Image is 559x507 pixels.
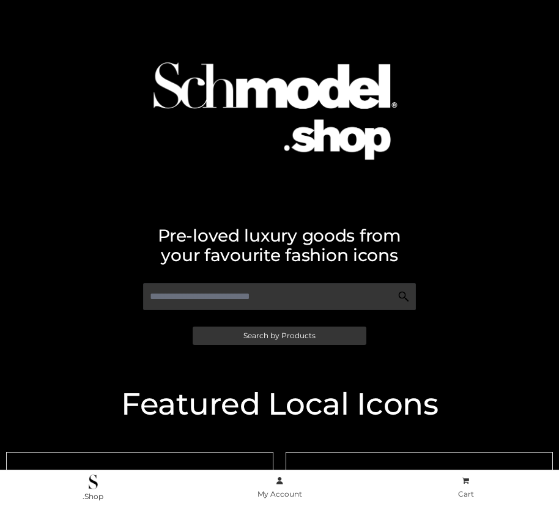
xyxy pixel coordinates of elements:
span: Search by Products [243,332,316,339]
h2: Pre-loved luxury goods from your favourite fashion icons [6,226,553,265]
a: Cart [372,474,559,501]
span: Cart [458,489,474,498]
img: Search Icon [398,291,410,303]
a: Search by Products [193,327,366,345]
span: .Shop [83,492,103,501]
img: .Shop [89,475,98,489]
a: My Account [187,474,373,501]
span: My Account [257,489,302,498]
